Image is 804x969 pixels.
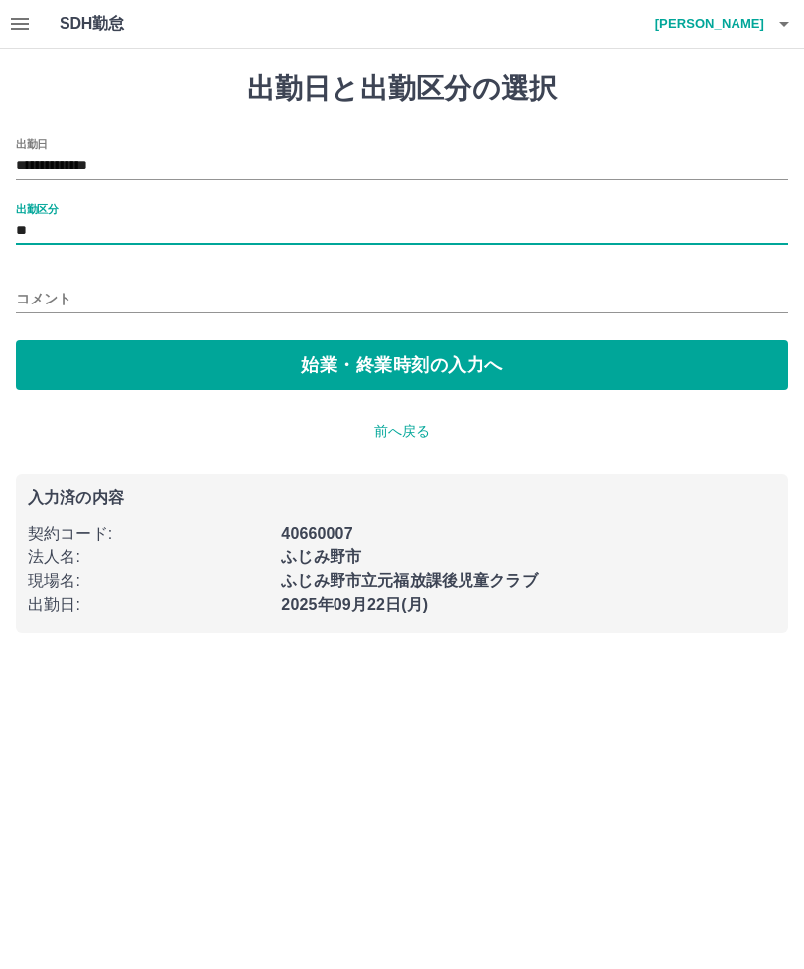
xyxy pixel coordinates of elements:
[281,572,537,589] b: ふじみ野市立元福放課後児童クラブ
[281,596,428,613] b: 2025年09月22日(月)
[28,522,269,545] p: 契約コード :
[28,490,776,506] p: 入力済の内容
[28,569,269,593] p: 現場名 :
[16,201,58,216] label: 出勤区分
[281,525,352,542] b: 40660007
[281,548,361,565] b: ふじみ野市
[16,72,788,106] h1: 出勤日と出勤区分の選択
[16,340,788,390] button: 始業・終業時刻の入力へ
[28,593,269,617] p: 出勤日 :
[16,422,788,442] p: 前へ戻る
[16,136,48,151] label: 出勤日
[28,545,269,569] p: 法人名 :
